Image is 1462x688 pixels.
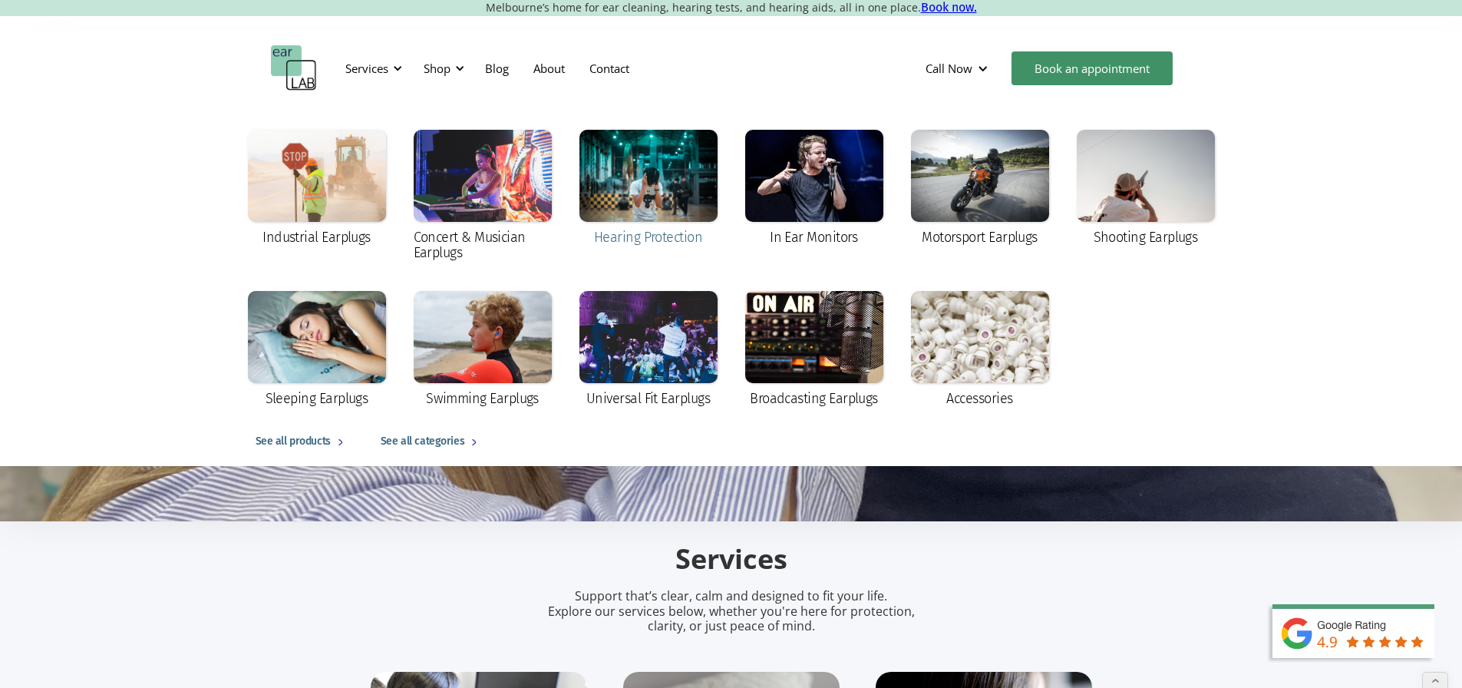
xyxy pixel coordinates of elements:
[594,230,702,245] div: Hearing Protection
[266,391,368,406] div: Sleeping Earplugs
[521,46,577,91] a: About
[424,61,450,76] div: Shop
[946,391,1012,406] div: Accessories
[738,122,891,256] a: In Ear Monitors
[256,432,331,451] div: See all products
[365,417,499,466] a: See all categories
[528,589,935,633] p: Support that’s clear, calm and designed to fit your life. Explore our services below, whether you...
[572,283,725,417] a: Universal Fit Earplugs
[414,45,469,91] div: Shop
[1094,230,1198,245] div: Shooting Earplugs
[922,230,1038,245] div: Motorsport Earplugs
[240,122,394,256] a: Industrial Earplugs
[262,230,371,245] div: Industrial Earplugs
[577,46,642,91] a: Contact
[572,122,725,256] a: Hearing Protection
[913,45,1004,91] div: Call Now
[414,230,552,260] div: Concert & Musician Earplugs
[903,283,1057,417] a: Accessories
[1012,51,1173,85] a: Book an appointment
[738,283,891,417] a: Broadcasting Earplugs
[406,122,559,271] a: Concert & Musician Earplugs
[903,122,1057,256] a: Motorsport Earplugs
[750,391,878,406] div: Broadcasting Earplugs
[426,391,539,406] div: Swimming Earplugs
[345,61,388,76] div: Services
[473,46,521,91] a: Blog
[271,45,317,91] a: home
[586,391,710,406] div: Universal Fit Earplugs
[336,45,407,91] div: Services
[240,417,365,466] a: See all products
[371,541,1092,577] h2: Services
[381,432,464,451] div: See all categories
[240,283,394,417] a: Sleeping Earplugs
[1069,122,1223,256] a: Shooting Earplugs
[926,61,972,76] div: Call Now
[770,230,858,245] div: In Ear Monitors
[406,283,559,417] a: Swimming Earplugs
